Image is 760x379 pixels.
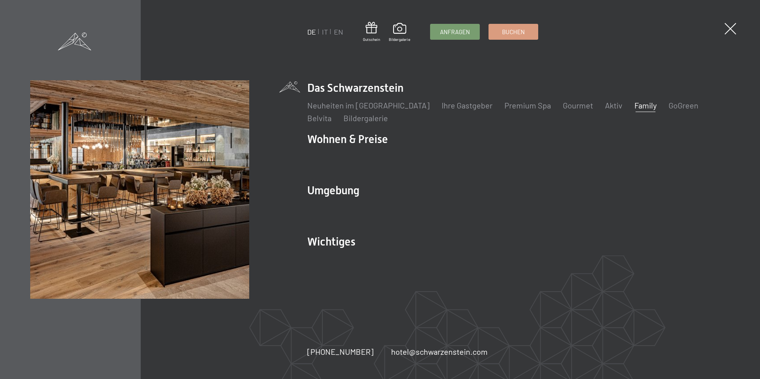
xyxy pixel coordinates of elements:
[489,24,538,39] a: Buchen
[430,24,479,39] a: Anfragen
[363,37,380,42] span: Gutschein
[307,27,316,36] a: DE
[391,346,488,357] a: hotel@schwarzenstein.com
[634,101,657,110] a: Family
[669,101,698,110] a: GoGreen
[334,27,343,36] a: EN
[363,22,380,42] a: Gutschein
[307,347,374,356] span: [PHONE_NUMBER]
[389,23,410,42] a: Bildergalerie
[307,101,430,110] a: Neuheiten im [GEOGRAPHIC_DATA]
[504,101,551,110] a: Premium Spa
[389,37,410,42] span: Bildergalerie
[307,346,374,357] a: [PHONE_NUMBER]
[442,101,492,110] a: Ihre Gastgeber
[307,113,332,123] a: Belvita
[343,113,388,123] a: Bildergalerie
[322,27,328,36] a: IT
[563,101,593,110] a: Gourmet
[502,28,525,36] span: Buchen
[605,101,622,110] a: Aktiv
[440,28,470,36] span: Anfragen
